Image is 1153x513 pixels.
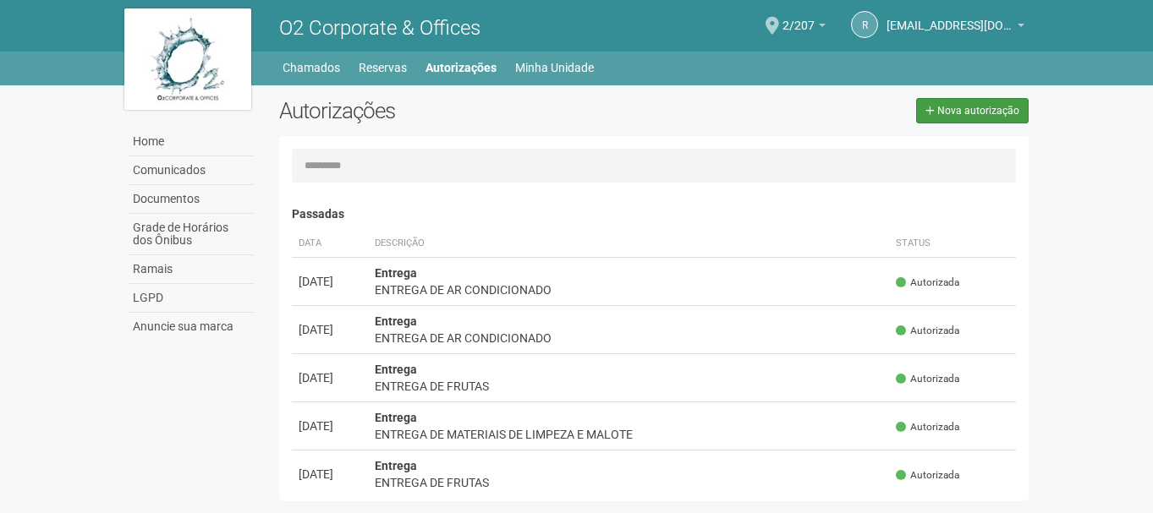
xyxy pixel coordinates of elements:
[916,98,1029,123] a: Nova autorização
[375,363,417,376] strong: Entrega
[375,281,883,298] div: ENTREGA DE AR CONDICIONADO
[292,230,368,258] th: Data
[129,156,254,185] a: Comunicados
[896,324,959,338] span: Autorizada
[375,474,883,491] div: ENTREGA DE FRUTAS
[782,3,815,32] span: 2/207
[375,411,417,424] strong: Entrega
[129,214,254,255] a: Grade de Horários dos Ônibus
[299,369,361,386] div: [DATE]
[299,466,361,483] div: [DATE]
[283,56,340,79] a: Chamados
[129,185,254,214] a: Documentos
[887,3,1013,32] span: recepcao@benassirio.com.br
[375,459,417,472] strong: Entrega
[896,420,959,434] span: Autorizada
[359,56,407,79] a: Reservas
[896,468,959,483] span: Autorizada
[937,105,1019,117] span: Nova autorização
[279,98,641,123] h2: Autorizações
[368,230,890,258] th: Descrição
[129,128,254,156] a: Home
[887,21,1024,35] a: [EMAIL_ADDRESS][DOMAIN_NAME]
[889,230,1016,258] th: Status
[515,56,594,79] a: Minha Unidade
[896,372,959,386] span: Autorizada
[782,21,826,35] a: 2/207
[299,417,361,434] div: [DATE]
[375,378,883,395] div: ENTREGA DE FRUTAS
[124,8,251,110] img: logo.jpg
[279,16,480,40] span: O2 Corporate & Offices
[299,273,361,290] div: [DATE]
[375,314,417,328] strong: Entrega
[426,56,497,79] a: Autorizações
[129,313,254,341] a: Anuncie sua marca
[375,426,883,443] div: ENTREGA DE MATERIAIS DE LIMPEZA E MALOTE
[375,330,883,347] div: ENTREGA DE AR CONDICIONADO
[375,266,417,280] strong: Entrega
[292,208,1017,221] h4: Passadas
[129,284,254,313] a: LGPD
[129,255,254,284] a: Ramais
[896,276,959,290] span: Autorizada
[299,321,361,338] div: [DATE]
[851,11,878,38] a: r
